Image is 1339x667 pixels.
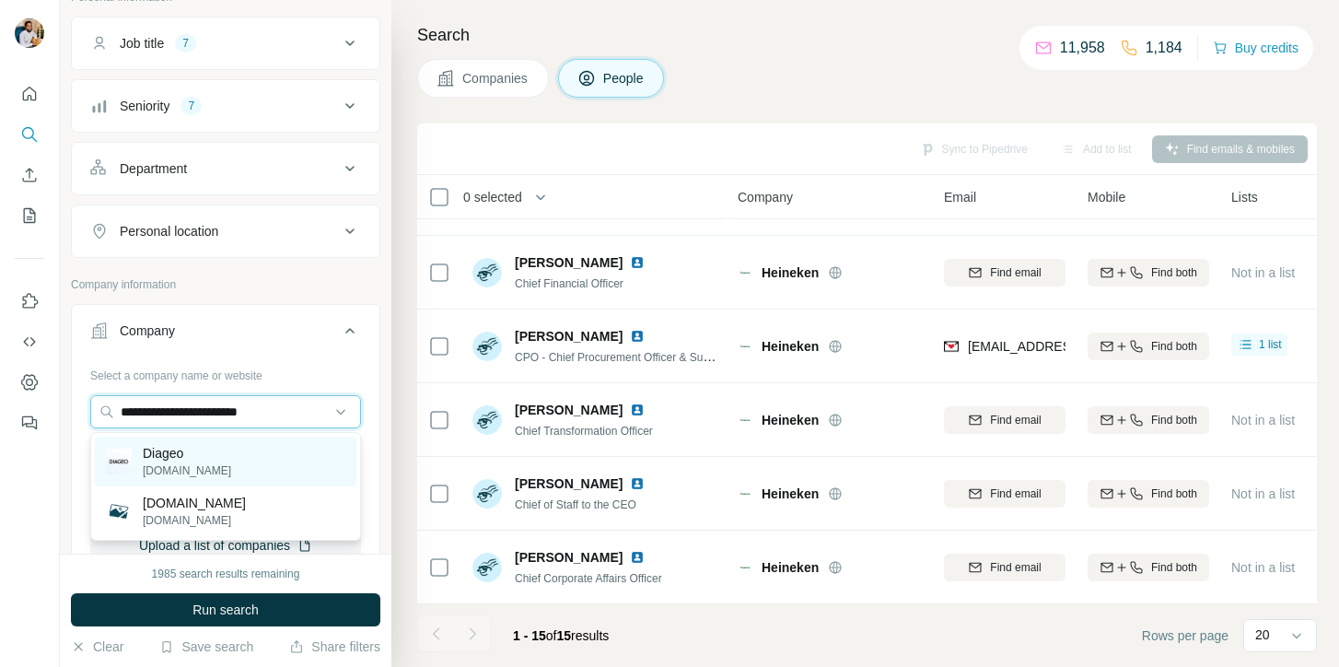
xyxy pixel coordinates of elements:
img: Avatar [472,479,502,509]
img: LinkedIn logo [630,329,645,344]
span: [PERSON_NAME] [515,327,623,345]
span: Chief of Staff to the CEO [515,498,636,511]
span: People [603,69,646,88]
span: CPO - Chief Procurement Officer & Sustainability leader [515,349,788,364]
div: Seniority [120,97,169,115]
button: My lists [15,199,44,232]
span: Find email [990,486,1041,502]
img: provider findymail logo [944,337,959,356]
span: results [513,628,609,643]
button: Quick start [15,77,44,111]
span: Company [738,188,793,206]
button: Enrich CSV [15,158,44,192]
p: 1,184 [1146,37,1182,59]
span: [EMAIL_ADDRESS][DOMAIN_NAME] [968,339,1186,354]
img: Diageo [106,449,132,474]
span: [PERSON_NAME] [515,253,623,272]
p: [DOMAIN_NAME] [143,494,246,512]
p: 11,958 [1060,37,1105,59]
div: Company [120,322,175,340]
h4: Search [417,22,1317,48]
img: Logo of Heineken [738,339,752,354]
img: LinkedIn logo [630,550,645,565]
span: Find both [1151,338,1197,355]
span: Chief Transformation Officer [515,425,653,438]
button: Use Surfe on LinkedIn [15,285,44,318]
span: Rows per page [1142,626,1228,645]
span: Chief Corporate Affairs Officer [515,572,662,585]
span: Heineken [762,263,819,282]
span: [PERSON_NAME] [515,548,623,567]
span: Not in a list [1231,560,1295,575]
button: Find email [944,406,1065,434]
span: Find both [1151,486,1197,502]
span: Find email [990,264,1041,281]
button: Find email [944,259,1065,287]
span: Heineken [762,485,819,503]
p: [DOMAIN_NAME] [143,512,246,529]
img: Avatar [472,553,502,582]
button: Search [15,118,44,151]
div: 7 [180,98,202,114]
img: tiburonesdiageo.com [106,498,132,524]
p: [DOMAIN_NAME] [143,462,231,479]
span: Find email [990,559,1041,576]
span: Find email [990,412,1041,428]
button: Run search [71,593,380,626]
button: Find both [1088,554,1209,581]
span: 15 [557,628,572,643]
div: Personal location [120,222,218,240]
button: Feedback [15,406,44,439]
span: Chief Financial Officer [515,277,623,290]
button: Find both [1088,259,1209,287]
span: Email [944,188,976,206]
span: Lists [1231,188,1258,206]
span: 1 - 15 [513,628,546,643]
img: Avatar [472,405,502,435]
img: LinkedIn logo [630,255,645,270]
span: 1 list [1259,336,1282,353]
span: Mobile [1088,188,1125,206]
div: Job title [120,34,164,53]
button: Find email [944,554,1065,581]
button: Seniority7 [72,84,379,128]
span: Not in a list [1231,486,1295,501]
p: Company information [71,276,380,293]
div: Department [120,159,187,178]
span: Heineken [762,558,819,577]
span: [PERSON_NAME] [515,474,623,493]
button: Clear [71,638,123,656]
button: Buy credits [1213,35,1298,61]
button: Job title7 [72,21,379,65]
span: Not in a list [1231,413,1295,427]
img: Avatar [15,18,44,48]
span: Find both [1151,559,1197,576]
span: Find both [1151,264,1197,281]
button: Use Surfe API [15,325,44,358]
button: Dashboard [15,366,44,399]
span: Find both [1151,412,1197,428]
button: Find both [1088,333,1209,360]
div: 1985 search results remaining [152,566,300,582]
img: LinkedIn logo [630,476,645,491]
button: Company [72,309,379,360]
img: Logo of Heineken [738,265,752,280]
button: Save search [159,638,253,656]
span: Heineken [762,337,819,356]
span: Run search [192,601,259,619]
span: of [546,628,557,643]
button: Find both [1088,480,1209,508]
span: Heineken [762,411,819,429]
span: 0 selected [463,188,522,206]
img: Logo of Heineken [738,413,752,427]
button: Find both [1088,406,1209,434]
button: Upload a list of companies [90,529,361,562]
div: Select a company name or website [90,360,361,384]
button: Find email [944,480,1065,508]
img: Avatar [472,258,502,287]
button: Share filters [289,638,380,656]
span: [PERSON_NAME] [515,401,623,419]
img: Logo of Heineken [738,486,752,501]
p: 20 [1255,626,1270,644]
button: Department [72,146,379,191]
